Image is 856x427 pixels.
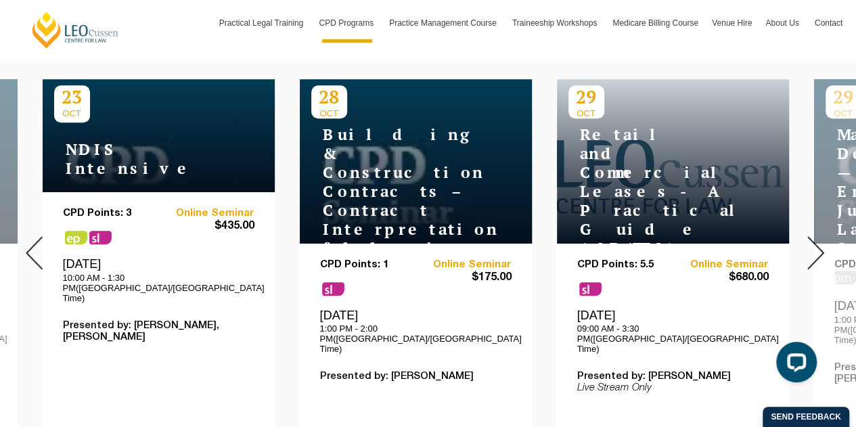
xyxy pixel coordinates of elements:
[577,382,769,394] p: Live Stream Only
[63,320,254,343] p: Presented by: [PERSON_NAME],[PERSON_NAME]
[212,3,313,43] a: Practical Legal Training
[579,282,602,296] span: sl
[577,259,673,271] p: CPD Points: 5.5
[808,3,849,43] a: Contact
[54,85,90,108] p: 23
[705,3,759,43] a: Venue Hire
[158,219,254,233] span: $435.00
[577,371,769,382] p: Presented by: [PERSON_NAME]
[322,282,344,296] span: sl
[759,3,807,43] a: About Us
[63,273,254,303] p: 10:00 AM - 1:30 PM([GEOGRAPHIC_DATA]/[GEOGRAPHIC_DATA] Time)
[158,208,254,219] a: Online Seminar
[54,140,223,178] h4: NDIS Intensive
[577,323,769,354] p: 09:00 AM - 3:30 PM([GEOGRAPHIC_DATA]/[GEOGRAPHIC_DATA] Time)
[311,108,347,118] span: OCT
[577,308,769,354] div: [DATE]
[673,271,769,285] span: $680.00
[320,259,416,271] p: CPD Points: 1
[606,3,705,43] a: Medicare Billing Course
[568,125,738,258] h4: Retail and Commercial Leases - A Practical Guide ([DATE])
[415,259,512,271] a: Online Seminar
[568,85,604,108] p: 29
[63,208,159,219] p: CPD Points: 3
[320,371,512,382] p: Presented by: [PERSON_NAME]
[415,271,512,285] span: $175.00
[89,231,112,244] span: sl
[26,236,43,269] img: Prev
[505,3,606,43] a: Traineeship Workshops
[311,85,347,108] p: 28
[311,125,480,277] h4: Building & Construction Contracts – Contract Interpretation following Pafburn
[765,336,822,393] iframe: LiveChat chat widget
[312,3,382,43] a: CPD Programs
[320,323,512,354] p: 1:00 PM - 2:00 PM([GEOGRAPHIC_DATA]/[GEOGRAPHIC_DATA] Time)
[65,231,87,244] span: ps
[807,236,824,269] img: Next
[54,108,90,118] span: OCT
[30,11,120,49] a: [PERSON_NAME] Centre for Law
[320,308,512,354] div: [DATE]
[63,256,254,302] div: [DATE]
[382,3,505,43] a: Practice Management Course
[568,108,604,118] span: OCT
[673,259,769,271] a: Online Seminar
